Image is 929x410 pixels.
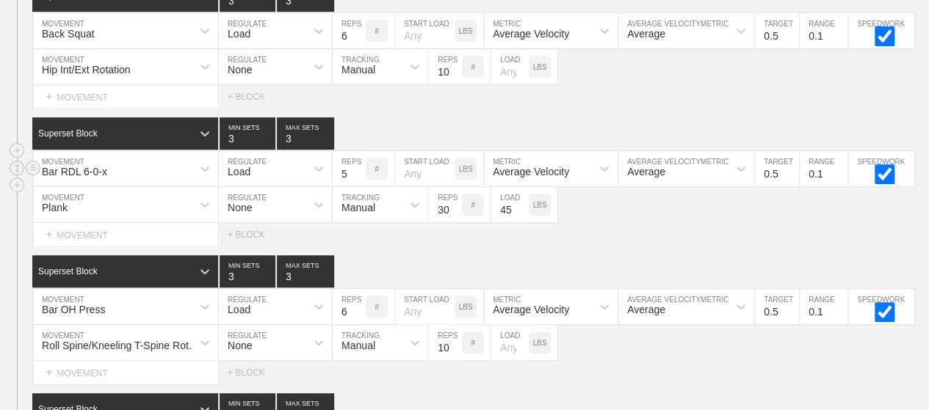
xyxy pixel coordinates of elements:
span: + [46,366,52,378]
input: Any [395,289,455,324]
div: MOVEMENT [32,223,219,247]
div: Bar OH Press [42,304,105,315]
div: + BLOCK [228,230,279,240]
input: Any [491,49,529,84]
div: Average [627,304,665,315]
div: Average Velocity [493,166,569,177]
div: Plank [42,202,68,213]
input: Any [395,151,455,186]
span: + [46,90,52,103]
p: LBS [533,63,547,71]
p: LBS [459,165,473,173]
div: Average Velocity [493,304,569,315]
div: Average Velocity [493,28,569,40]
div: Superset Block [38,266,98,277]
div: None [228,202,252,213]
div: Load [228,28,250,40]
div: Average [627,28,665,40]
div: Average [627,166,665,177]
div: Bar RDL 6-0-x [42,166,107,177]
div: + BLOCK [228,92,279,102]
p: # [375,27,379,35]
p: LBS [533,201,547,209]
div: Manual [341,64,375,76]
p: LBS [459,27,473,35]
input: Any [491,325,529,360]
p: LBS [533,339,547,347]
span: + [46,228,52,241]
div: Back Squat [42,28,95,40]
div: + BLOCK [228,367,279,378]
p: LBS [459,303,473,311]
p: # [471,63,475,71]
p: # [375,165,379,173]
div: Manual [341,340,375,351]
div: Load [228,166,250,177]
div: Superset Block [38,128,98,139]
div: Load [228,304,250,315]
input: None [277,117,334,150]
div: MOVEMENT [32,85,219,109]
input: Any [395,13,455,48]
div: Manual [341,202,375,213]
div: None [228,64,252,76]
div: Roll Spine/Kneeling T-Spine Rotation [42,340,201,351]
p: # [471,339,475,347]
iframe: Chat Widget [665,240,929,410]
p: # [375,303,379,311]
div: None [228,340,252,351]
div: Hip Int/Ext Rotation [42,64,131,76]
input: None [277,255,334,288]
div: MOVEMENT [32,361,219,385]
input: Any [491,187,529,222]
p: # [471,201,475,209]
